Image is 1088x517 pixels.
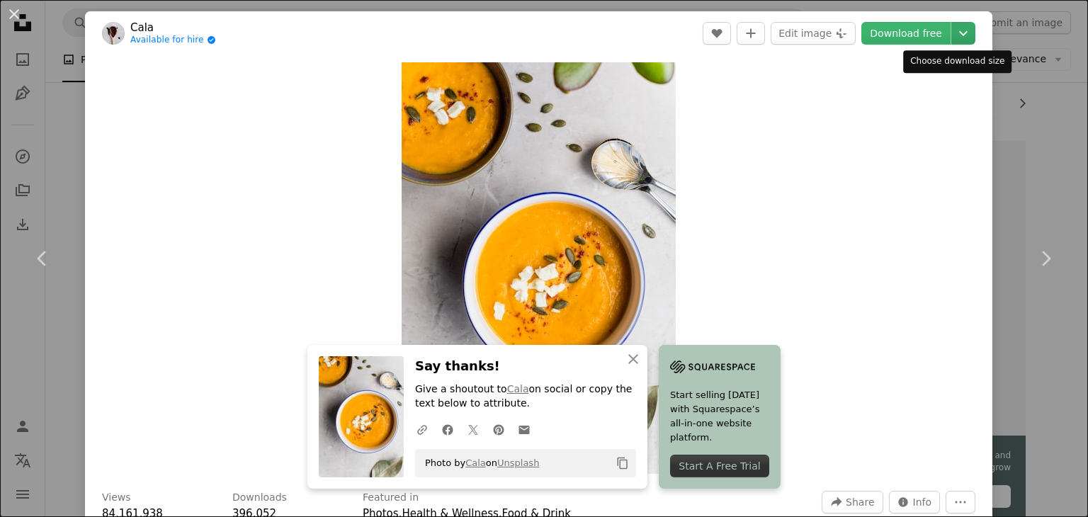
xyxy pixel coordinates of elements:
a: Share on Facebook [435,415,460,443]
button: Edit image [771,22,856,45]
button: Copy to clipboard [611,451,635,475]
h3: Views [102,491,131,505]
span: Start selling [DATE] with Squarespace’s all-in-one website platform. [670,387,769,444]
h3: Say thanks! [415,356,636,377]
a: Next [1003,191,1088,326]
button: Share this image [822,491,883,513]
span: Info [913,492,932,513]
span: Photo by on [418,452,539,475]
span: Share [846,492,874,513]
p: Give a shoutout to on social or copy the text below to attribute. [415,382,636,411]
a: Share on Pinterest [486,415,511,443]
button: Like [703,22,731,45]
div: Start A Free Trial [670,455,769,477]
button: Stats about this image [889,491,941,513]
a: Share over email [511,415,537,443]
a: Start selling [DATE] with Squarespace’s all-in-one website platform.Start A Free Trial [659,345,781,489]
a: Download free [861,22,951,45]
a: Cala [465,458,486,468]
h3: Downloads [232,491,287,505]
button: Zoom in on this image [402,62,676,474]
a: Share on Twitter [460,415,486,443]
a: Unsplash [497,458,539,468]
h3: Featured in [363,491,419,505]
a: Cala [507,383,529,394]
a: Available for hire [130,35,216,46]
a: Cala [130,21,216,35]
div: Choose download size [903,50,1011,73]
img: Go to Cala's profile [102,22,125,45]
button: Choose download size [951,22,975,45]
img: two sauces topped with seeds [402,62,676,474]
img: file-1705255347840-230a6ab5bca9image [670,356,755,377]
button: Add to Collection [737,22,765,45]
button: More Actions [946,491,975,513]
